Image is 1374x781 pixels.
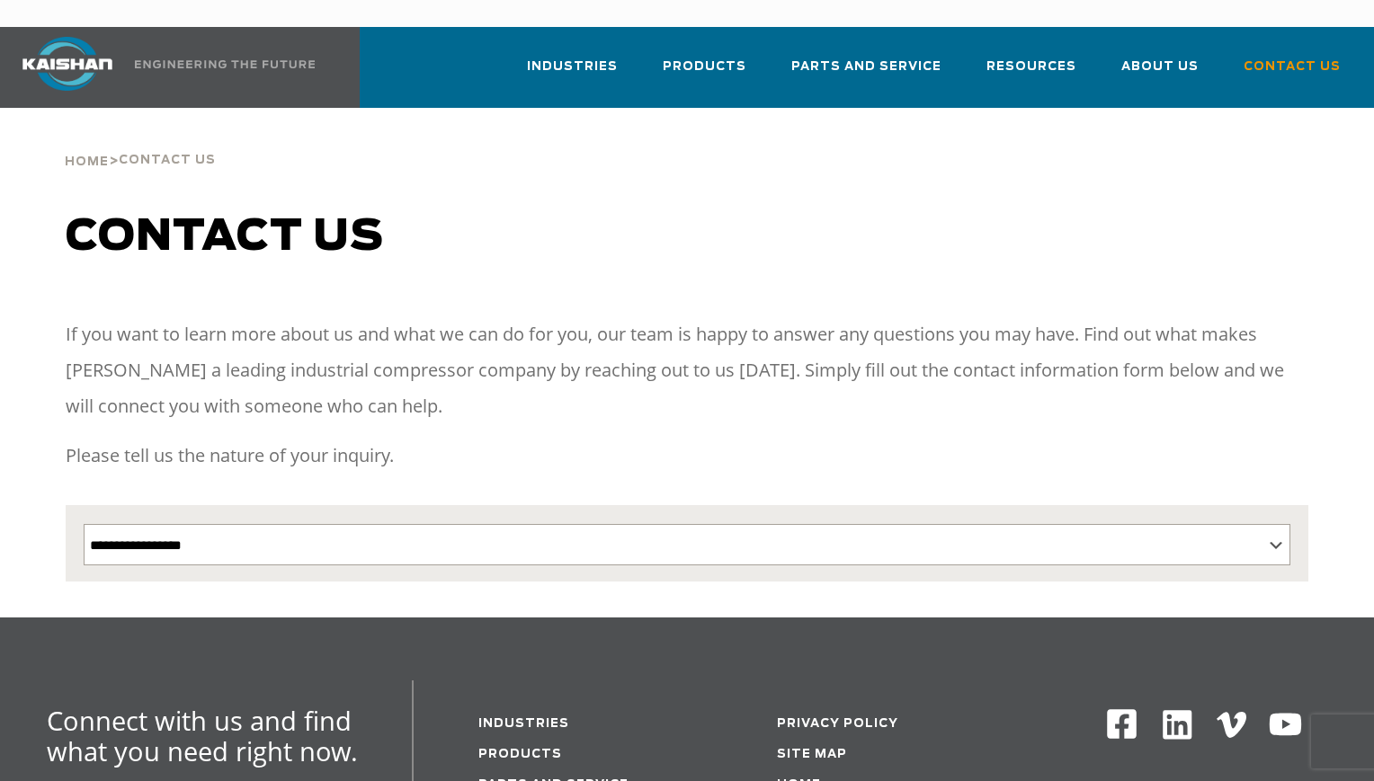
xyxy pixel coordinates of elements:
[663,43,746,104] a: Products
[1244,57,1341,77] span: Contact Us
[119,155,216,166] span: Contact Us
[527,43,618,104] a: Industries
[1105,707,1138,741] img: Facebook
[791,43,941,104] a: Parts and Service
[986,43,1076,104] a: Resources
[66,438,1308,474] p: Please tell us the nature of your inquiry.
[777,749,847,760] a: Site Map
[1160,707,1195,742] img: Linkedin
[65,156,109,168] span: Home
[1244,43,1341,104] a: Contact Us
[663,57,746,77] span: Products
[1121,43,1199,104] a: About Us
[478,718,569,730] a: Industries
[527,57,618,77] span: Industries
[777,718,898,730] a: Privacy Policy
[135,60,315,68] img: Engineering the future
[65,153,109,169] a: Home
[791,57,941,77] span: Parts and Service
[66,316,1308,424] p: If you want to learn more about us and what we can do for you, our team is happy to answer any qu...
[1268,707,1303,742] img: Youtube
[65,108,216,176] div: >
[1217,712,1247,738] img: Vimeo
[66,216,384,259] span: Contact us
[47,703,358,768] span: Connect with us and find what you need right now.
[478,749,562,760] a: Products
[986,57,1076,77] span: Resources
[1121,57,1199,77] span: About Us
